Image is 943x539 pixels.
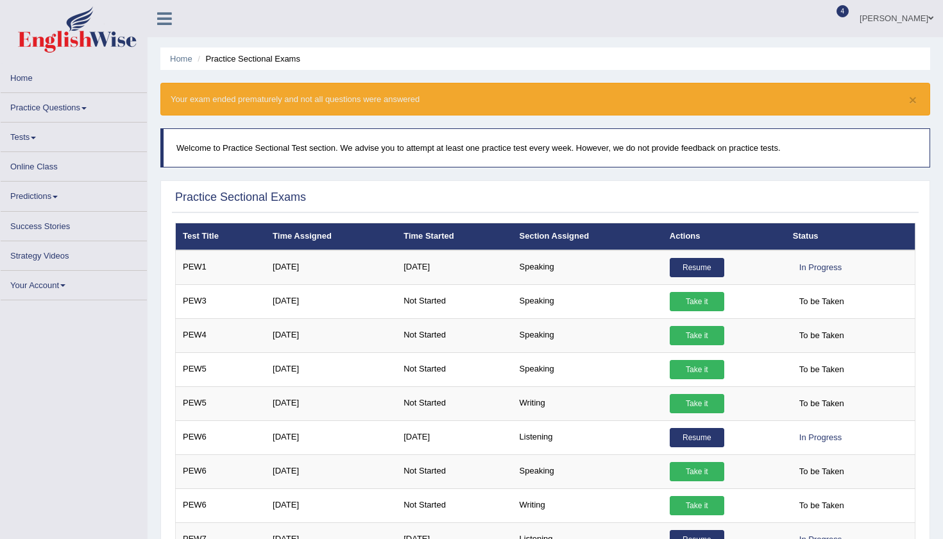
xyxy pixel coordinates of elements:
td: Speaking [513,352,663,386]
td: [DATE] [266,420,396,454]
td: Speaking [513,250,663,285]
th: Actions [663,223,786,250]
div: Your exam ended prematurely and not all questions were answered [160,83,930,116]
a: Take it [670,292,724,311]
a: Home [170,54,192,64]
span: To be Taken [793,292,851,311]
a: Predictions [1,182,147,207]
td: Speaking [513,284,663,318]
td: Not Started [396,454,512,488]
td: [DATE] [266,386,396,420]
td: Listening [513,420,663,454]
td: [DATE] [266,318,396,352]
li: Practice Sectional Exams [194,53,300,65]
span: To be Taken [793,326,851,345]
td: [DATE] [396,250,512,285]
td: [DATE] [266,454,396,488]
span: To be Taken [793,394,851,413]
td: Not Started [396,318,512,352]
a: Resume [670,428,724,447]
a: Take it [670,360,724,379]
td: PEW6 [176,420,266,454]
button: × [909,93,917,107]
a: Your Account [1,271,147,296]
td: Speaking [513,318,663,352]
a: Take it [670,394,724,413]
a: Strategy Videos [1,241,147,266]
td: Not Started [396,352,512,386]
td: [DATE] [396,420,512,454]
td: PEW6 [176,488,266,522]
span: 4 [837,5,849,17]
a: Resume [670,258,724,277]
th: Time Assigned [266,223,396,250]
span: To be Taken [793,462,851,481]
td: [DATE] [266,250,396,285]
td: Writing [513,488,663,522]
td: Speaking [513,454,663,488]
a: Online Class [1,152,147,177]
a: Success Stories [1,212,147,237]
td: PEW6 [176,454,266,488]
p: Welcome to Practice Sectional Test section. We advise you to attempt at least one practice test e... [176,142,917,154]
th: Test Title [176,223,266,250]
a: Practice Questions [1,93,147,118]
a: Take it [670,326,724,345]
td: Writing [513,386,663,420]
th: Time Started [396,223,512,250]
span: To be Taken [793,360,851,379]
a: Take it [670,496,724,515]
td: PEW1 [176,250,266,285]
td: Not Started [396,386,512,420]
td: PEW3 [176,284,266,318]
a: Home [1,64,147,89]
a: Take it [670,462,724,481]
td: PEW4 [176,318,266,352]
td: PEW5 [176,386,266,420]
td: Not Started [396,488,512,522]
td: PEW5 [176,352,266,386]
h2: Practice Sectional Exams [175,191,306,204]
th: Section Assigned [513,223,663,250]
td: [DATE] [266,352,396,386]
td: Not Started [396,284,512,318]
div: In Progress [793,428,848,447]
span: To be Taken [793,496,851,515]
div: In Progress [793,258,848,277]
a: Tests [1,123,147,148]
td: [DATE] [266,488,396,522]
th: Status [786,223,915,250]
td: [DATE] [266,284,396,318]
